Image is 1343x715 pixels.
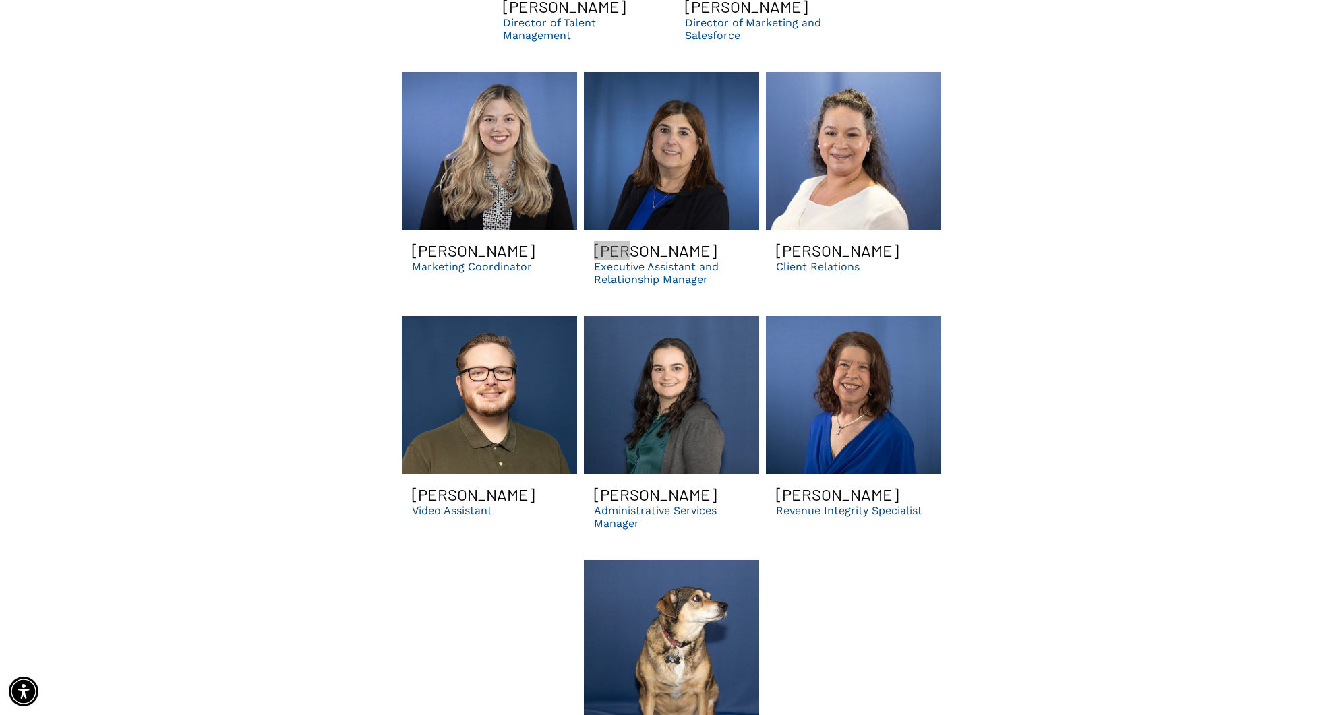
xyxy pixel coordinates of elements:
[594,485,717,504] h3: [PERSON_NAME]
[594,260,749,286] p: Executive Assistant and Relationship Manager
[766,72,941,230] a: A woman in a white shirt is smiling in front of a blue background.
[776,241,899,260] h3: [PERSON_NAME]
[766,316,941,474] a: A woman in a blue dress and necklace is smiling for the camera.
[412,241,535,260] h3: [PERSON_NAME]
[594,504,749,530] p: Administrative Services Manager
[685,16,840,42] p: Director of Marketing and Salesforce
[412,485,535,504] h3: [PERSON_NAME]
[503,16,658,42] p: Director of Talent Management
[412,260,532,273] p: Marketing Coordinator
[402,72,577,230] a: A woman with red hair is smiling for the camera in front of a blue background.
[584,316,759,474] a: A brown dog is sitting on a blue blanket and looking up.
[776,485,899,504] h3: [PERSON_NAME]
[776,260,860,273] p: Client Relations
[594,241,717,260] h3: [PERSON_NAME]
[776,504,922,517] p: Revenue Integrity Specialist
[9,677,38,706] div: Accessibility Menu
[412,504,492,517] p: Video Assistant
